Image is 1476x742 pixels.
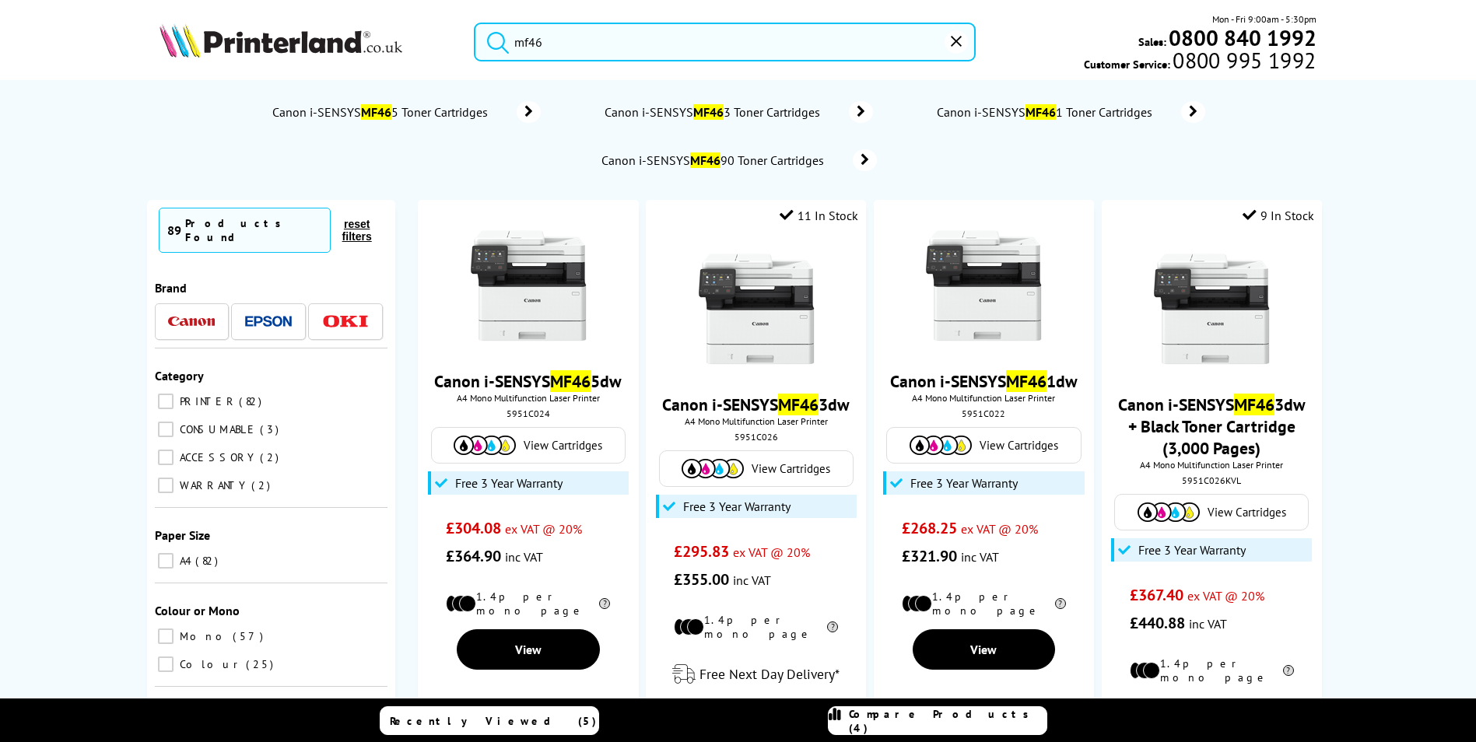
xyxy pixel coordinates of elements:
[910,436,972,455] img: Cartridges
[1138,34,1166,49] span: Sales:
[780,208,858,223] div: 11 In Stock
[160,23,454,61] a: Printerland Logo
[155,527,210,543] span: Paper Size
[260,422,282,436] span: 3
[600,152,829,168] span: Canon i-SENSYS 90 Toner Cartridges
[698,250,815,367] img: Canon-i-SENSYS-MF463dw-Front-Small.jpg
[322,315,369,328] img: OKI
[474,23,976,61] input: Search product o
[245,316,292,327] img: Epson
[902,518,957,538] span: £268.25
[752,461,830,476] span: View Cartridges
[185,216,322,244] div: Products Found
[505,549,543,565] span: inc VAT
[733,572,771,588] span: inc VAT
[167,222,181,238] span: 89
[158,422,174,437] input: CONSUMABLE 3
[1166,30,1316,45] a: 0800 840 1992
[380,706,599,735] a: Recently Viewed (5)
[682,459,744,478] img: Cartridges
[1123,502,1300,522] a: View Cartridges
[239,394,265,408] span: 82
[158,553,174,569] input: A4 82
[390,714,597,728] span: Recently Viewed (5)
[1169,23,1316,52] b: 0800 840 1992
[271,101,541,123] a: Canon i-SENSYSMF465 Toner Cartridges
[668,459,845,478] a: View Cartridges
[446,546,501,566] span: £364.90
[1084,53,1316,72] span: Customer Service:
[699,665,840,683] span: Free Next Day Delivery*
[233,629,267,643] span: 57
[980,438,1058,453] span: View Cartridges
[1208,505,1286,520] span: View Cartridges
[1187,588,1264,604] span: ex VAT @ 20%
[935,101,1205,123] a: Canon i-SENSYSMF461 Toner Cartridges
[1234,394,1274,415] mark: MF46
[176,629,231,643] span: Mono
[849,707,1047,735] span: Compare Products (4)
[1025,104,1056,120] mark: MF46
[457,629,600,670] a: View
[1110,459,1314,471] span: A4 Mono Multifunction Laser Printer
[925,227,1042,344] img: Canon-i-SENSYS-MF461dw-Front-Small.jpg
[168,317,215,327] img: Canon
[271,104,493,120] span: Canon i-SENSYS 5 Toner Cartridges
[970,642,997,657] span: View
[778,394,819,415] mark: MF46
[176,478,250,492] span: WARRANTY
[890,370,1078,392] a: Canon i-SENSYSMF461dw
[654,653,858,696] div: modal_delivery
[251,478,274,492] span: 2
[657,431,854,443] div: 5951C026
[434,370,622,392] a: Canon i-SENSYSMF465dw
[1006,370,1047,392] mark: MF46
[1130,585,1183,605] span: £367.40
[505,521,582,537] span: ex VAT @ 20%
[361,104,391,120] mark: MF46
[913,629,1056,670] a: View
[1153,250,1270,367] img: Canon-i-SENSYS-MF463dw-Front-Small.jpg
[1130,656,1294,684] li: 1.4p per mono page
[603,101,873,123] a: Canon i-SENSYSMF463 Toner Cartridges
[902,590,1066,618] li: 1.4p per mono page
[935,104,1158,120] span: Canon i-SENSYS 1 Toner Cartridges
[176,554,194,568] span: A4
[1138,502,1200,522] img: Cartridges
[961,521,1038,537] span: ex VAT @ 20%
[470,227,587,344] img: Canon-i-SENSYS-MF465dw-Front-Small.jpg
[1189,616,1227,632] span: inc VAT
[155,280,187,296] span: Brand
[1113,474,1310,486] div: 5951C026KVL
[515,642,542,657] span: View
[195,554,222,568] span: 82
[260,450,282,464] span: 2
[1212,12,1316,26] span: Mon - Fri 9:00am - 5:30pm
[910,475,1018,491] span: Free 3 Year Warranty
[1138,542,1246,558] span: Free 3 Year Warranty
[1118,394,1306,459] a: Canon i-SENSYSMF463dw + Black Toner Cartridge (3,000 Pages)
[455,475,563,491] span: Free 3 Year Warranty
[446,518,501,538] span: £304.08
[158,450,174,465] input: ACCESSORY 2
[603,104,826,120] span: Canon i-SENSYS 3 Toner Cartridges
[176,657,244,671] span: Colour
[600,149,877,171] a: Canon i-SENSYSMF4690 Toner Cartridges
[155,368,204,383] span: Category
[550,370,591,392] mark: MF46
[662,394,850,415] a: Canon i-SENSYSMF463dw
[1130,613,1185,633] span: £440.88
[895,436,1072,455] a: View Cartridges
[446,590,610,618] li: 1.4p per mono page
[524,438,602,453] span: View Cartridges
[885,408,1082,419] div: 5951C022
[160,23,402,58] img: Printerland Logo
[828,706,1047,735] a: Compare Products (4)
[693,104,724,120] mark: MF46
[158,394,174,409] input: PRINTER 82
[158,656,174,672] input: Colour 25
[246,657,277,671] span: 25
[683,499,791,514] span: Free 3 Year Warranty
[429,408,626,419] div: 5951C024
[1170,53,1316,68] span: 0800 995 1992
